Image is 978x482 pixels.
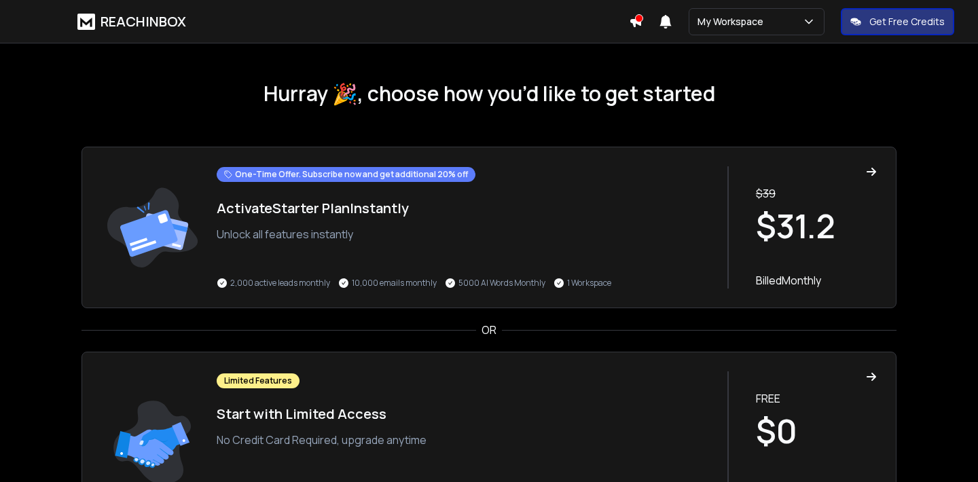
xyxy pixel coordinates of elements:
[869,15,945,29] p: Get Free Credits
[756,415,877,447] h1: $0
[698,15,769,29] p: My Workspace
[217,432,714,448] p: No Credit Card Required, upgrade anytime
[101,12,186,31] h1: REACHINBOX
[841,8,954,35] button: Get Free Credits
[756,210,877,242] h1: $ 31.2
[352,278,437,289] p: 10,000 emails monthly
[77,14,95,30] img: logo
[756,185,877,202] p: $ 39
[756,272,877,289] p: Billed Monthly
[217,167,475,182] div: One-Time Offer. Subscribe now and get additional 20% off
[217,373,300,388] div: Limited Features
[458,278,545,289] p: 5000 AI Words Monthly
[217,226,714,242] p: Unlock all features instantly
[217,199,714,218] h1: Activate Starter Plan Instantly
[81,81,896,106] h1: Hurray 🎉, choose how you’d like to get started
[230,278,330,289] p: 2,000 active leads monthly
[101,166,203,289] img: trail
[756,390,877,407] p: FREE
[81,322,896,338] div: OR
[567,278,611,289] p: 1 Workspace
[217,405,714,424] h1: Start with Limited Access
